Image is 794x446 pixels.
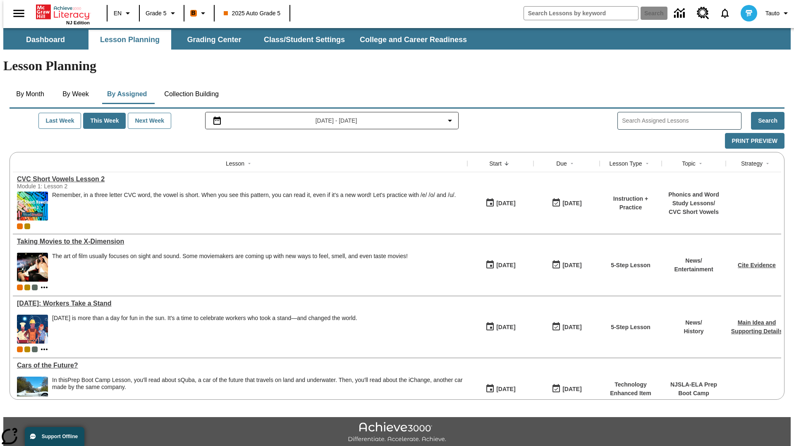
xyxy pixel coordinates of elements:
span: EN [114,9,122,18]
button: Class/Student Settings [257,30,352,50]
div: Taking Movies to the X-Dimension [17,238,463,245]
input: Search Assigned Lessons [622,115,741,127]
span: 2025 Auto Grade 5 [224,9,281,18]
p: News / [674,256,713,265]
div: [DATE] [496,322,515,332]
a: Main Idea and Supporting Details [731,319,782,334]
div: Due [556,159,567,168]
div: In this Prep Boot Camp Lesson, you'll read about sQuba, a car of the future that travels on land ... [52,377,463,406]
a: Notifications [714,2,736,24]
p: CVC Short Vowels [666,208,722,216]
img: High-tech automobile treading water. [17,377,48,406]
div: New 2025 class [24,223,30,229]
div: SubNavbar [3,28,791,50]
button: Open side menu [7,1,31,26]
span: [DATE] - [DATE] [316,116,357,125]
p: 5-Step Lesson [611,261,651,270]
div: Module 1: Lesson 2 [17,183,141,190]
div: Labor Day: Workers Take a Stand [17,300,463,307]
div: Home [36,3,90,25]
button: By Assigned [100,84,153,104]
button: Lesson Planning [88,30,171,50]
p: Phonics and Word Study Lessons / [666,190,722,208]
div: Cars of the Future? [17,362,463,369]
testabrev: Prep Boot Camp Lesson, you'll read about sQuba, a car of the future that travels on land and unde... [52,377,463,390]
button: 09/04/25: Last day the lesson can be accessed [549,195,584,211]
a: Resource Center, Will open in new tab [692,2,714,24]
div: Current Class [17,285,23,290]
button: Search [751,112,784,130]
button: Grading Center [173,30,256,50]
button: Print Preview [725,133,784,149]
div: [DATE] [562,384,581,394]
button: Sort [696,159,706,168]
img: avatar image [741,5,757,21]
div: The art of film usually focuses on sight and sound. Some moviemakers are coming up with new ways ... [52,253,408,282]
div: [DATE] [562,322,581,332]
button: Sort [567,159,577,168]
button: Collection Building [158,84,225,104]
p: NJSLA-ELA Prep Boot Camp [666,380,722,398]
span: B [191,8,196,18]
div: In this [52,377,463,391]
div: CVC Short Vowels Lesson 2 [17,176,463,183]
div: Current Class [17,223,23,229]
button: Show more classes [39,282,49,292]
button: By Week [55,84,96,104]
button: College and Career Readiness [353,30,474,50]
div: [DATE] is more than a day for fun in the sun. It's a time to celebrate workers who took a stand—a... [52,315,357,322]
a: Taking Movies to the X-Dimension, Lessons [17,238,463,245]
button: Sort [763,159,772,168]
button: Sort [244,159,254,168]
button: By Month [10,84,51,104]
button: Last Week [38,113,81,129]
p: 5-Step Lesson [611,323,651,332]
img: Panel in front of the seats sprays water mist to the happy audience at a 4DX-equipped theater. [17,253,48,282]
span: Tauto [765,9,780,18]
button: Show more classes [39,344,49,354]
div: Labor Day is more than a day for fun in the sun. It's a time to celebrate workers who took a stan... [52,315,357,344]
button: 09/03/25: First time the lesson was available [483,381,518,397]
button: Boost Class color is orange. Change class color [187,6,211,21]
p: Instruction + Practice [604,195,658,212]
button: Profile/Settings [762,6,794,21]
div: Start [489,159,502,168]
div: OL 2025 Auto Grade 6 [32,346,38,352]
button: 09/03/25: Last day the lesson can be accessed [549,257,584,273]
img: A banner with a blue background shows an illustrated row of diverse men and women dressed in clot... [17,315,48,344]
svg: Collapse Date Range Filter [445,116,455,126]
span: Grade 5 [146,9,167,18]
div: Lesson Type [609,159,642,168]
div: Current Class [17,346,23,352]
div: [DATE] [562,198,581,209]
button: Sort [502,159,512,168]
div: [DATE] [496,384,515,394]
div: OL 2025 Auto Grade 6 [32,285,38,290]
div: [DATE] [496,260,515,270]
button: Language: EN, Select a language [110,6,136,21]
button: 08/01/26: Last day the lesson can be accessed [549,381,584,397]
div: Lesson [226,159,244,168]
img: CVC Short Vowels Lesson 2. [17,192,48,221]
div: Strategy [741,159,763,168]
a: Cars of the Future? , Lessons [17,362,463,369]
p: Technology Enhanced Item [604,380,658,398]
div: SubNavbar [3,30,474,50]
span: Support Offline [42,434,78,439]
a: Home [36,4,90,20]
img: Achieve3000 Differentiate Accelerate Achieve [348,422,446,443]
p: Entertainment [674,265,713,274]
div: New 2025 class [24,346,30,352]
span: New 2025 class [24,285,30,290]
div: Remember, in a three letter CVC word, the vowel is short. When you see this pattern, you can read... [52,192,456,221]
a: Labor Day: Workers Take a Stand, Lessons [17,300,463,307]
button: This Week [83,113,126,129]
